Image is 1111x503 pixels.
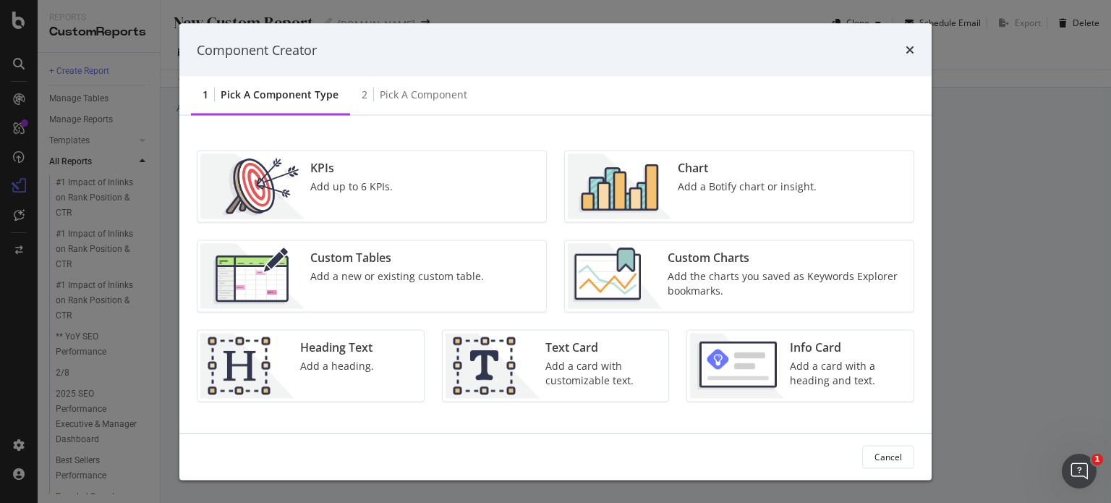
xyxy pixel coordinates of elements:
img: 9fcGIRyhgxRLRpur6FCk681sBQ4rDmX99LnU5EkywwAAAAAElFTkSuQmCC [690,334,784,399]
img: CtJ9-kHf.png [200,334,294,399]
div: Add a heading. [300,359,374,373]
div: Add a card with a heading and text. [790,359,905,388]
div: Add a Botify chart or insight. [678,179,817,194]
div: modal [179,23,932,480]
div: Text Card [545,339,660,356]
div: Heading Text [300,339,374,356]
div: Pick a Component type [221,88,339,102]
img: CIPqJSrR.png [446,334,540,399]
div: times [906,41,914,59]
div: Add up to 6 KPIs. [310,179,393,194]
div: Chart [678,160,817,177]
span: 1 [1091,454,1103,465]
div: 2 [362,88,367,102]
img: BHjNRGjj.png [568,154,672,219]
div: Cancel [874,450,902,462]
div: Custom Charts [668,250,905,266]
button: Cancel [862,445,914,468]
div: Pick a Component [380,88,467,102]
img: __UUOcd1.png [200,154,305,219]
iframe: Intercom live chat [1062,454,1097,489]
div: Add the charts you saved as Keywords Explorer bookmarks. [668,269,905,298]
div: Component Creator [197,41,317,59]
img: Chdk0Fza.png [568,244,662,309]
div: Add a card with customizable text. [545,359,660,388]
div: Info Card [790,339,905,356]
div: Custom Tables [310,250,484,266]
div: Add a new or existing custom table. [310,269,484,284]
div: KPIs [310,160,393,177]
img: CzM_nd8v.png [200,244,305,309]
div: 1 [203,88,208,102]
